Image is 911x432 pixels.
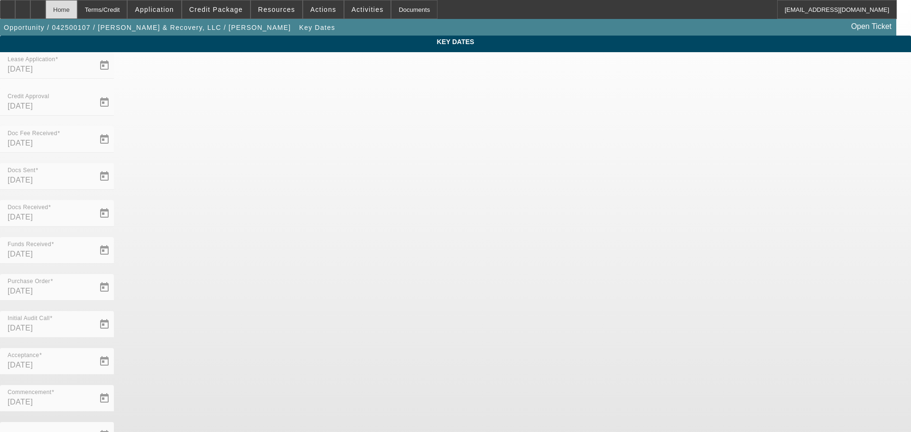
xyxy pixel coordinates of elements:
mat-label: Lease Application [8,56,55,63]
span: Actions [310,6,336,13]
span: Opportunity / 042500107 / [PERSON_NAME] & Recovery, LLC / [PERSON_NAME] [4,24,291,31]
span: Key Dates [299,24,335,31]
mat-label: Funds Received [8,241,51,248]
mat-label: Initial Audit Call [8,315,50,322]
mat-label: Acceptance [8,352,39,358]
button: Actions [303,0,344,18]
span: Key Dates [7,38,904,46]
span: Application [135,6,174,13]
mat-label: Doc Fee Received [8,130,57,137]
mat-label: Purchase Order [8,278,50,285]
span: Resources [258,6,295,13]
button: Credit Package [182,0,250,18]
button: Resources [251,0,302,18]
mat-label: Commencement [8,389,52,395]
button: Activities [344,0,391,18]
mat-label: Docs Received [8,204,48,211]
mat-label: Docs Sent [8,167,36,174]
span: Credit Package [189,6,243,13]
mat-label: Credit Approval [8,93,49,100]
button: Key Dates [297,19,338,36]
button: Application [128,0,181,18]
span: Activities [352,6,384,13]
a: Open Ticket [847,18,895,35]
